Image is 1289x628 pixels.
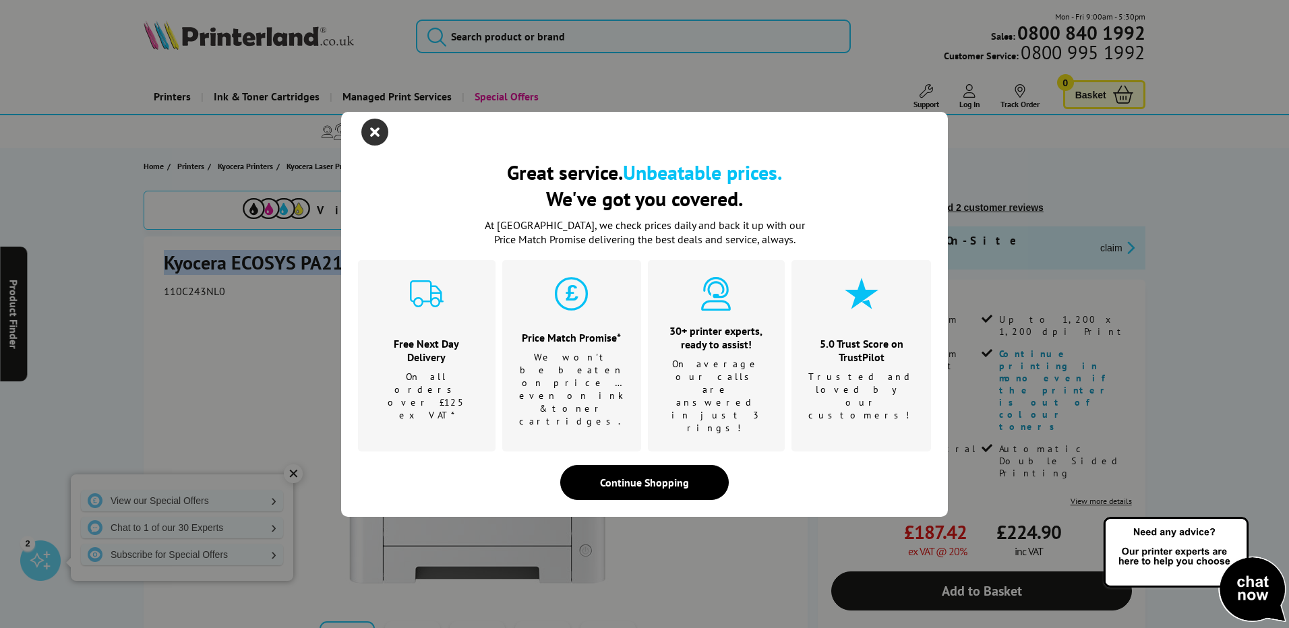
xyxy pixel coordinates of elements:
[519,331,624,344] h3: Price Match Promise*
[699,277,733,311] img: expert-cyan.svg
[623,159,782,185] b: Unbeatable prices.
[1100,515,1289,625] img: Open Live Chat window
[560,465,729,500] div: Continue Shopping
[555,277,589,311] img: price-promise-cyan.svg
[519,351,624,428] p: We won't be beaten on price …even on ink & toner cartridges.
[476,218,813,247] p: At [GEOGRAPHIC_DATA], we check prices daily and back it up with our Price Match Promise deliverin...
[808,371,914,422] p: Trusted and loved by our customers!
[808,337,914,364] h3: 5.0 Trust Score on TrustPilot
[665,358,769,435] p: On average our calls are answered in just 3 rings!
[410,277,444,311] img: delivery-cyan.svg
[375,371,479,422] p: On all orders over £125 ex VAT*
[845,277,878,311] img: star-cyan.svg
[665,324,769,351] h3: 30+ printer experts, ready to assist!
[375,337,479,364] h3: Free Next Day Delivery
[365,122,385,142] button: close modal
[358,159,931,212] h2: Great service. We've got you covered.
